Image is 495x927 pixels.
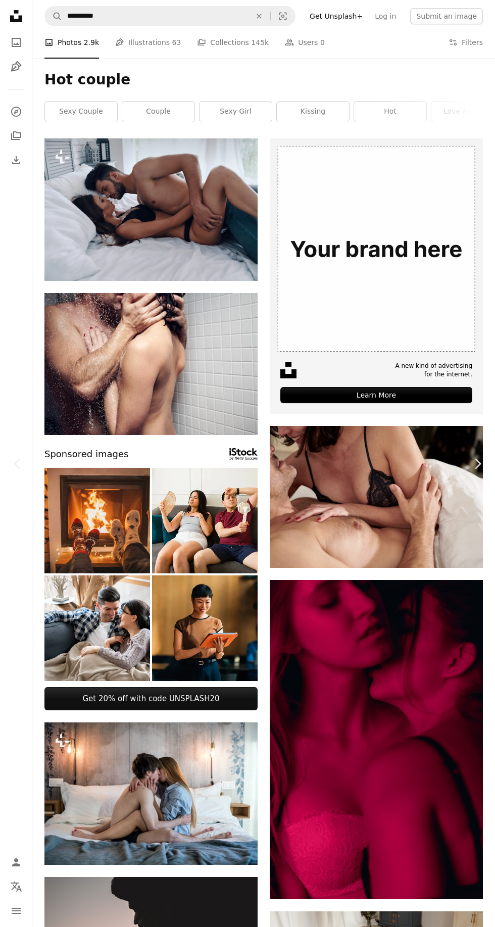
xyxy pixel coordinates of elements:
[44,447,128,462] span: Sponsored images
[271,7,295,26] button: Visual search
[6,126,26,146] a: Collections
[6,57,26,77] a: Illustrations
[152,468,258,573] img: Couple fanning themselves, wiping sweat while sitting on sofa during intense summer heat, seeking...
[304,8,369,24] a: Get Unsplash+
[6,901,26,921] button: Menu
[395,362,472,379] span: A new kind of advertising for the internet.
[44,722,258,865] img: Passionate happy young couple in an intimate moment sitting in the bed at home
[410,8,483,24] button: Submit an image
[44,293,258,435] img: man and woman in bathtub
[270,580,483,899] img: two woman wearing brassieres
[44,205,258,214] a: Beautiful young semi-dressed couple about to make love while spending time in the bed
[248,7,270,26] button: Clear
[44,359,258,368] a: man and woman in bathtub
[172,37,181,48] span: 63
[251,37,269,48] span: 145k
[44,138,258,281] img: Beautiful young semi-dressed couple about to make love while spending time in the bed
[270,138,483,352] img: file-1635990775102-c9800842e1cdimage
[280,387,472,403] div: Learn More
[270,138,483,414] a: A new kind of advertisingfor the internet.Learn More
[270,735,483,744] a: two woman wearing brassieres
[354,102,426,122] a: hot
[200,102,272,122] a: sexy girl
[369,8,402,24] a: Log in
[285,26,325,59] a: Users 0
[44,687,258,710] a: Get 20% off with code UNSPLASH20
[6,32,26,53] a: Photos
[270,426,483,568] img: woman in black lace brassiere lying on bed
[115,26,181,59] a: Illustrations 63
[320,37,325,48] span: 0
[45,7,62,26] button: Search Unsplash
[277,102,349,122] a: kissing
[122,102,194,122] a: couple
[45,102,117,122] a: sexy couple
[44,6,295,26] form: Find visuals sitewide
[44,468,150,573] img: Winter day by fireplace
[6,150,26,170] a: Download History
[6,102,26,122] a: Explore
[197,26,269,59] a: Collections 145k
[6,876,26,897] button: Language
[270,492,483,501] a: woman in black lace brassiere lying on bed
[44,71,483,89] h1: Hot couple
[460,415,495,512] a: Next
[280,362,296,378] img: file-1631678316303-ed18b8b5cb9cimage
[6,852,26,872] a: Log in / Sign up
[44,789,258,798] a: Passionate happy young couple in an intimate moment sitting in the bed at home
[152,575,258,681] img: Asian Businesswoman Using Digital Tablet in Modern Office Space
[449,26,483,59] button: Filters
[44,575,150,681] img: Loving couple watching tv in their winter lodge while lying on the sofa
